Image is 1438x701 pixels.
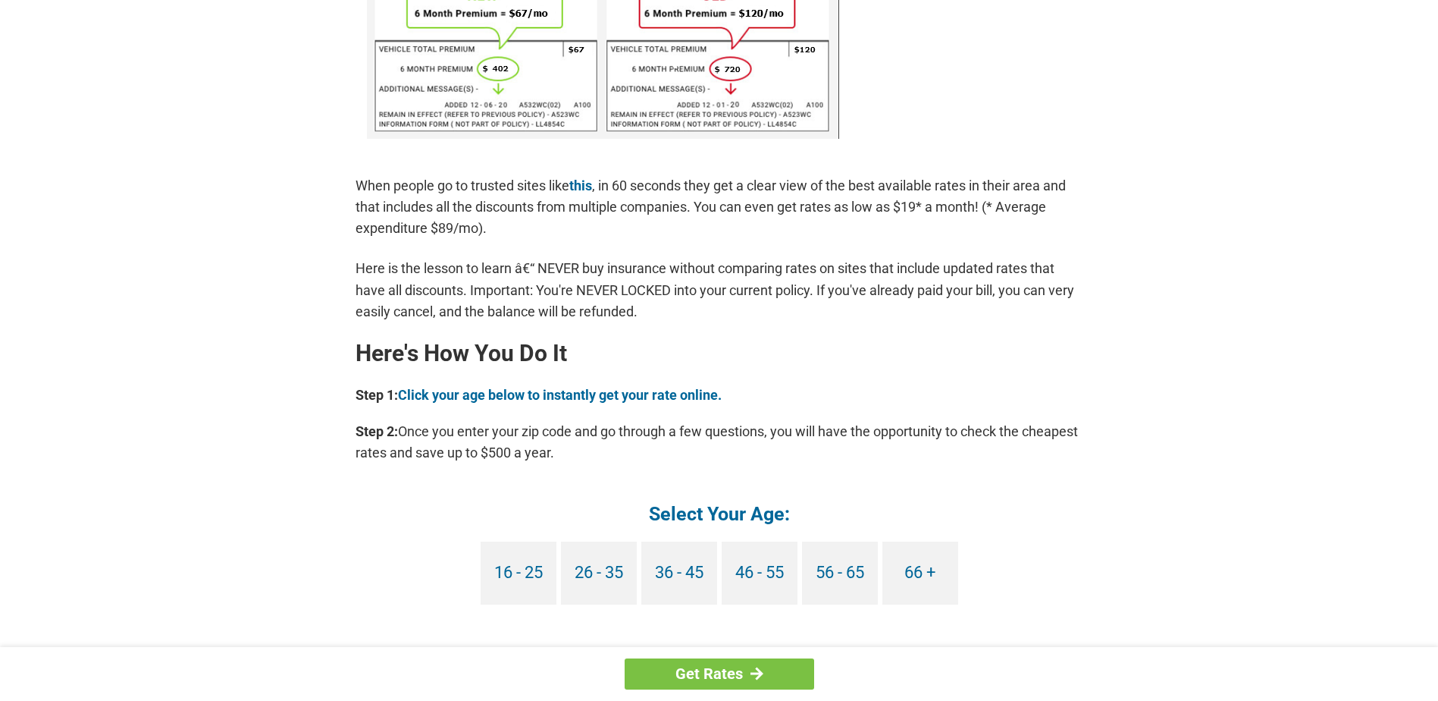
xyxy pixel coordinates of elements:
[356,175,1083,239] p: When people go to trusted sites like , in 60 seconds they get a clear view of the best available ...
[641,542,717,605] a: 36 - 45
[398,387,722,403] a: Click your age below to instantly get your rate online.
[356,387,398,403] b: Step 1:
[561,542,637,605] a: 26 - 35
[356,421,1083,464] p: Once you enter your zip code and go through a few questions, you will have the opportunity to che...
[569,178,592,193] a: this
[722,542,797,605] a: 46 - 55
[356,423,398,439] b: Step 2:
[356,258,1083,322] p: Here is the lesson to learn â€“ NEVER buy insurance without comparing rates on sites that include...
[882,542,958,605] a: 66 +
[802,542,878,605] a: 56 - 65
[625,659,814,690] a: Get Rates
[356,501,1083,527] h4: Select Your Age:
[481,542,556,605] a: 16 - 25
[356,341,1083,366] h2: Here's How You Do It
